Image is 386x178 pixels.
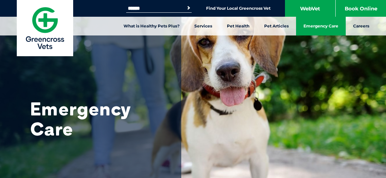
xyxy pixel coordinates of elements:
a: Careers [346,17,377,35]
a: Emergency Care [296,17,346,35]
a: Pet Health [220,17,257,35]
a: Pet Articles [257,17,296,35]
h1: Emergency Care [30,99,164,139]
button: Search [185,5,192,11]
a: Services [187,17,220,35]
a: What is Healthy Pets Plus? [116,17,187,35]
a: Find Your Local Greencross Vet [206,6,271,11]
